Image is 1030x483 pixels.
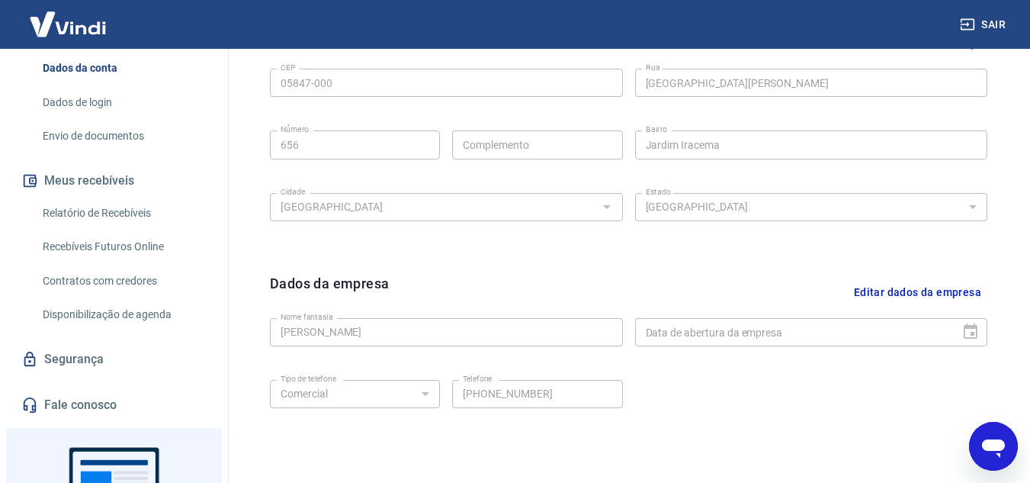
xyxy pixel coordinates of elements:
[646,62,660,73] label: Rua
[18,164,210,198] button: Meus recebíveis
[274,198,593,217] input: Digite aqui algumas palavras para buscar a cidade
[37,231,210,262] a: Recebíveis Futuros Online
[37,198,210,229] a: Relatório de Recebíveis
[281,373,336,385] label: Tipo de telefone
[646,186,671,198] label: Estado
[281,62,295,73] label: CEP
[957,11,1012,39] button: Sair
[18,1,117,47] img: Vindi
[281,124,309,135] label: Número
[37,87,210,118] a: Dados de login
[848,273,987,312] button: Editar dados da empresa
[37,53,210,84] a: Dados da conta
[270,273,389,312] h6: Dados da empresa
[281,311,333,323] label: Nome fantasia
[463,373,493,385] label: Telefone
[37,299,210,330] a: Disponibilização de agenda
[37,121,210,152] a: Envio de documentos
[37,266,210,297] a: Contratos com credores
[18,388,210,422] a: Fale conosco
[969,422,1018,471] iframe: Botão para abrir a janela de mensagens, conversa em andamento
[635,318,950,346] input: DD/MM/YYYY
[646,124,667,135] label: Bairro
[18,343,210,376] a: Segurança
[281,186,305,198] label: Cidade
